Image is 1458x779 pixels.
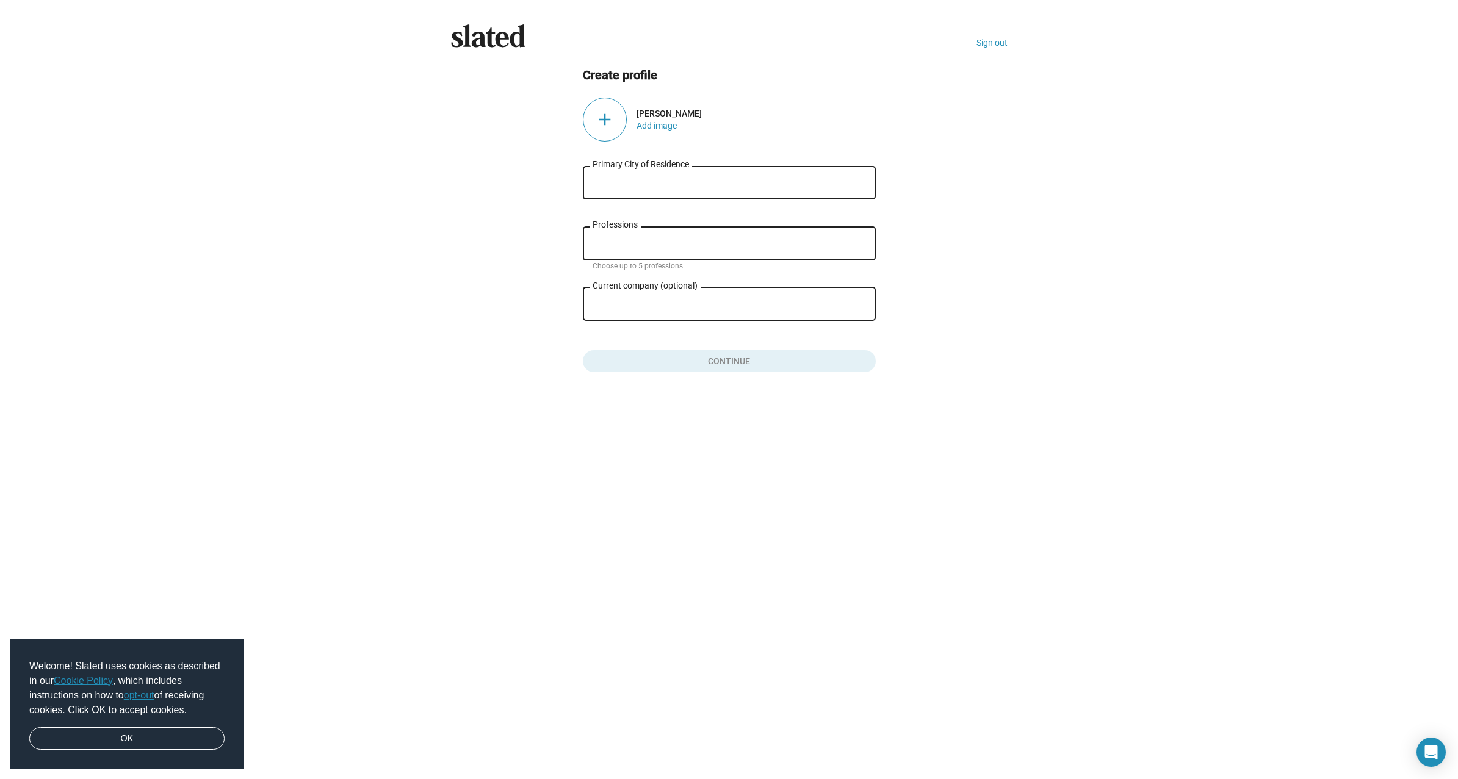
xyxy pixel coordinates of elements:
[10,639,244,770] div: cookieconsent
[637,121,677,131] button: Open Add Image Dialog
[583,67,876,84] h2: Create profile
[124,690,154,700] a: opt-out
[54,675,113,686] a: Cookie Policy
[593,262,683,271] mat-hint: Choose up to 5 professions
[29,659,225,717] span: Welcome! Slated uses cookies as described in our , which includes instructions on how to of recei...
[29,727,225,750] a: dismiss cookie message
[976,38,1008,48] a: Sign out
[637,109,876,118] div: [PERSON_NAME]
[1416,738,1446,767] div: Open Intercom Messenger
